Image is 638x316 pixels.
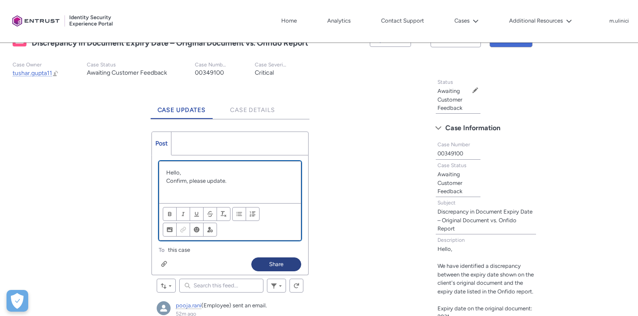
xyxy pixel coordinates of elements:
a: Analytics, opens in new tab [325,14,353,27]
button: Italic [176,207,190,221]
span: Description [437,237,465,243]
button: Numbered List [246,207,260,221]
button: Share [251,257,301,271]
p: Case Number [195,62,227,68]
button: Case Information [431,121,541,135]
button: Bulleted List [232,207,246,221]
p: Confirm, please update. [166,177,294,185]
span: Case Status [437,162,467,168]
span: (Employee) sent an email. [201,302,267,309]
span: Case Updates [158,106,206,114]
a: Contact Support [379,14,426,27]
p: Case Status [87,62,167,68]
span: this case [168,246,190,254]
button: Edit Status [472,87,479,94]
p: Hello, [166,168,294,177]
a: Post [152,132,171,155]
img: External User - pooja.rani (null) [157,301,171,315]
button: Insert Emoji [190,223,204,237]
button: Underline [190,207,204,221]
button: Strikethrough [203,207,217,221]
iframe: Qualified Messenger [483,115,638,316]
lightning-formatted-text: Awaiting Customer Feedback [87,69,167,76]
span: Post [155,140,168,147]
div: Chatter Publisher [151,132,309,276]
span: Case Information [445,122,500,135]
button: Bold [163,207,177,221]
button: @Mention people and groups [203,223,217,237]
a: pooja.rani [176,302,201,309]
lightning-formatted-text: 00349100 [195,69,224,76]
span: Case Number [437,142,470,148]
lightning-formatted-text: Critical [255,69,274,76]
button: Link [176,223,190,237]
p: m.ulinici [609,18,629,24]
button: Change Owner [52,69,59,77]
ul: Insert content [163,223,217,237]
lightning-formatted-text: Discrepancy in Document Expiry Date – Original Document vs. Onfido Report [32,38,308,48]
a: Home [279,14,299,27]
ul: Format text [163,207,230,221]
div: Cookie Preferences [7,290,28,312]
a: Case Details [223,95,282,119]
button: Additional Resources [507,14,574,27]
span: To [159,247,164,253]
ul: Align text [232,207,260,221]
p: Case Severity [255,62,287,68]
button: Open Preferences [7,290,28,312]
input: Search this feed... [179,279,264,293]
p: Case Owner [13,62,59,68]
button: Refresh this feed [289,279,303,293]
span: Case Details [230,106,275,114]
button: User Profile m.ulinici [609,16,629,25]
lightning-formatted-text: 00349100 [437,150,463,157]
a: Case Updates [151,95,213,119]
button: Remove Formatting [217,207,230,221]
span: Status [437,79,453,85]
div: pooja.rani [157,301,171,315]
span: Subject [437,200,456,206]
lightning-formatted-text: Awaiting Customer Feedback [437,88,462,111]
button: Image [163,223,177,237]
lightning-formatted-text: Discrepancy in Document Expiry Date – Original Document vs. Onfido Report [437,208,533,232]
button: Cases [452,14,481,27]
lightning-formatted-text: Awaiting Customer Feedback [437,171,462,194]
span: tushar.gupta11 [13,69,52,77]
